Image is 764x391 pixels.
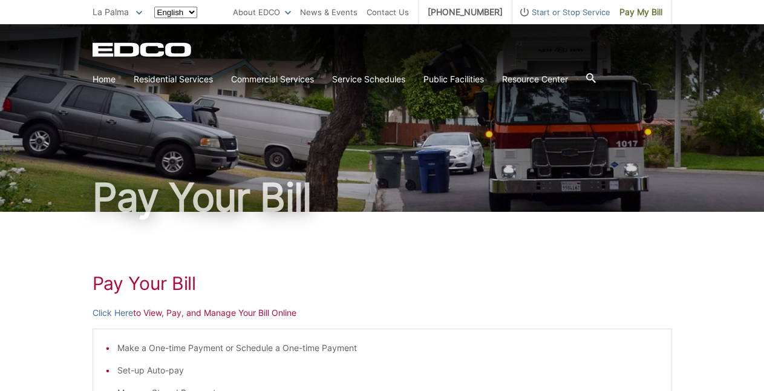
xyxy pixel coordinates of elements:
li: Make a One-time Payment or Schedule a One-time Payment [117,341,659,355]
li: Set-up Auto-pay [117,364,659,377]
h1: Pay Your Bill [93,178,672,217]
select: Select a language [154,7,197,18]
a: EDCD logo. Return to the homepage. [93,42,193,57]
span: La Palma [93,7,129,17]
a: About EDCO [233,5,291,19]
a: Residential Services [134,73,213,86]
span: Pay My Bill [619,5,662,19]
h1: Pay Your Bill [93,272,672,294]
p: to View, Pay, and Manage Your Bill Online [93,306,672,320]
a: Click Here [93,306,133,320]
a: Public Facilities [423,73,484,86]
a: Service Schedules [332,73,405,86]
a: Commercial Services [231,73,314,86]
a: News & Events [300,5,358,19]
a: Home [93,73,116,86]
a: Contact Us [367,5,409,19]
a: Resource Center [502,73,568,86]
